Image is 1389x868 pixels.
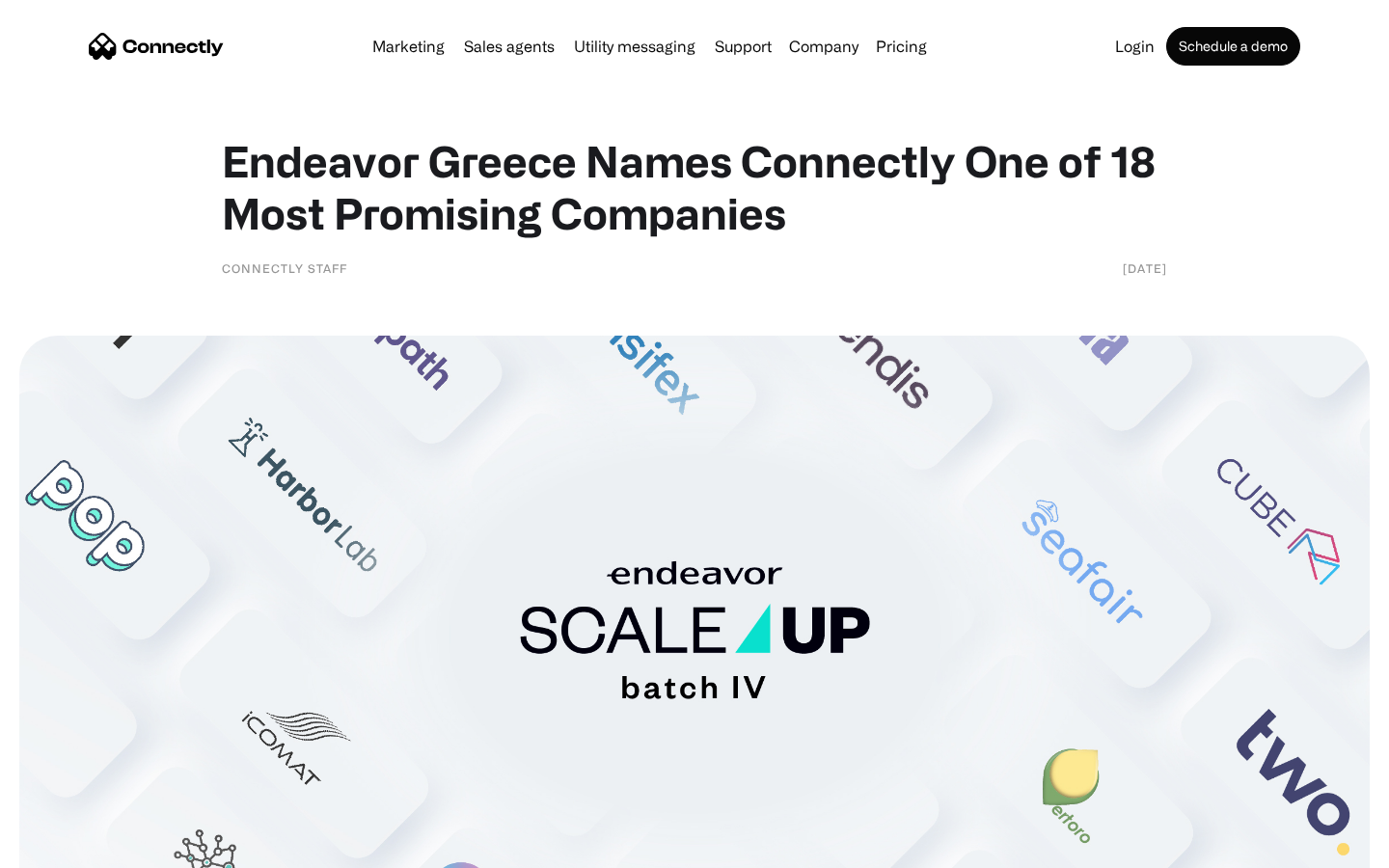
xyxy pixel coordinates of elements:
[1166,27,1300,66] a: Schedule a demo
[566,39,703,54] a: Utility messaging
[456,39,562,54] a: Sales agents
[19,834,116,861] aside: Language selected: English
[1123,258,1167,278] div: [DATE]
[1107,39,1162,54] a: Login
[707,39,779,54] a: Support
[222,135,1167,239] h1: Endeavor Greece Names Connectly One of 18 Most Promising Companies
[868,39,935,54] a: Pricing
[222,258,347,278] div: Connectly Staff
[789,33,858,60] div: Company
[39,834,116,861] ul: Language list
[365,39,452,54] a: Marketing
